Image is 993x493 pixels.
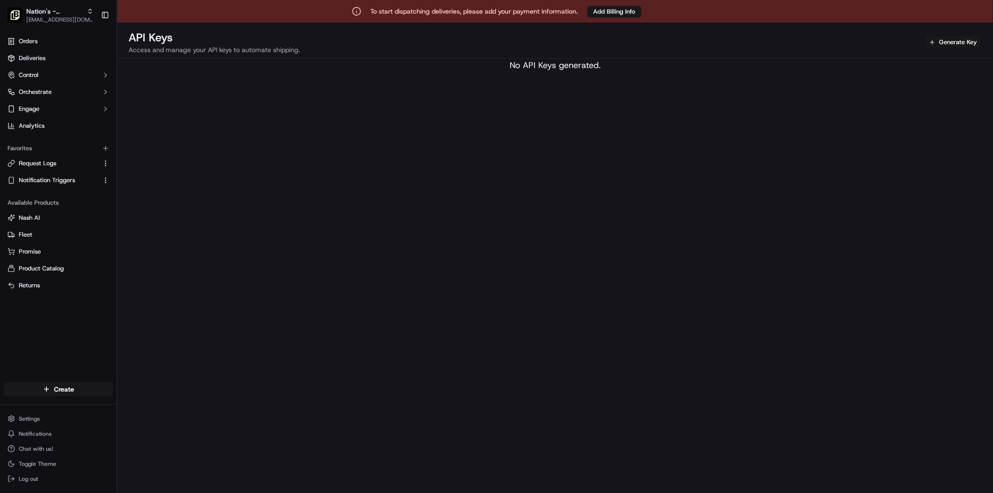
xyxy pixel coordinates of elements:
a: Notification Triggers [8,176,98,185]
span: • [78,171,81,178]
p: To start dispatching deliveries, please add your payment information. [371,7,578,16]
button: Fleet [4,227,113,242]
div: Past conversations [9,122,63,130]
span: Toggle Theme [19,460,56,468]
span: Engage [19,105,39,113]
div: Available Products [4,195,113,210]
span: Notification Triggers [19,176,75,185]
span: Knowledge Base [19,210,72,219]
span: Nash AI [19,214,40,222]
button: [EMAIL_ADDRESS][DOMAIN_NAME] [26,16,93,23]
img: Brittany Newman [9,137,24,152]
button: Nash AI [4,210,113,225]
div: Favorites [4,141,113,156]
button: Create [4,382,113,397]
span: Orchestrate [19,88,52,96]
a: Deliveries [4,51,113,66]
span: Create [54,385,74,394]
a: Analytics [4,118,113,133]
span: Returns [19,281,40,290]
button: Notification Triggers [4,173,113,188]
button: Control [4,68,113,83]
span: API Documentation [89,210,151,219]
button: See all [145,120,171,131]
span: Orders [19,37,38,46]
a: Nash AI [8,214,109,222]
button: Chat with us! [4,442,113,455]
span: [DATE] [83,171,102,178]
div: Start new chat [42,90,154,99]
a: 📗Knowledge Base [6,206,76,223]
button: Promise [4,244,113,259]
div: We're available if you need us! [42,99,129,107]
a: Product Catalog [8,264,109,273]
p: Welcome 👋 [9,38,171,53]
span: • [78,146,81,153]
button: Returns [4,278,113,293]
img: Masood Aslam [9,162,24,177]
span: Log out [19,475,38,483]
a: Returns [8,281,109,290]
button: Nation's - Alameda [26,7,83,16]
button: Settings [4,412,113,425]
span: Promise [19,247,41,256]
img: 1736555255976-a54dd68f-1ca7-489b-9aae-adbdc363a1c4 [19,146,26,154]
button: Notifications [4,427,113,440]
input: Got a question? Start typing here... [24,61,169,70]
span: Control [19,71,38,79]
span: Settings [19,415,40,423]
a: Powered byPylon [66,232,114,240]
a: 💻API Documentation [76,206,154,223]
img: Nash [9,9,28,28]
span: [PERSON_NAME] [29,146,76,153]
div: No API Keys generated. [117,59,993,72]
button: Nation's - AlamedaNation's - Alameda[EMAIL_ADDRESS][DOMAIN_NAME] [4,4,97,26]
img: 1736555255976-a54dd68f-1ca7-489b-9aae-adbdc363a1c4 [19,171,26,179]
span: Product Catalog [19,264,64,273]
button: Start new chat [160,92,171,104]
span: Fleet [19,231,32,239]
img: 1736555255976-a54dd68f-1ca7-489b-9aae-adbdc363a1c4 [9,90,26,107]
a: Orders [4,34,113,49]
img: Nation's - Alameda [8,8,23,23]
img: 9188753566659_6852d8bf1fb38e338040_72.png [20,90,37,107]
div: 💻 [79,211,87,218]
button: Toggle Theme [4,457,113,470]
button: Product Catalog [4,261,113,276]
button: Add Billing Info [588,6,642,17]
button: Engage [4,101,113,116]
a: Promise [8,247,109,256]
h2: API Keys [129,30,300,45]
a: Fleet [8,231,109,239]
span: [PERSON_NAME] [29,171,76,178]
div: 📗 [9,211,17,218]
span: Pylon [93,233,114,240]
span: Chat with us! [19,445,53,453]
span: Notifications [19,430,52,438]
button: Generate Key [925,36,982,49]
a: Request Logs [8,159,98,168]
span: Request Logs [19,159,56,168]
span: Analytics [19,122,45,130]
button: Log out [4,472,113,485]
button: Orchestrate [4,85,113,100]
span: [DATE] [83,146,102,153]
p: Access and manage your API keys to automate shipping. [129,45,300,54]
span: Deliveries [19,54,46,62]
button: Request Logs [4,156,113,171]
